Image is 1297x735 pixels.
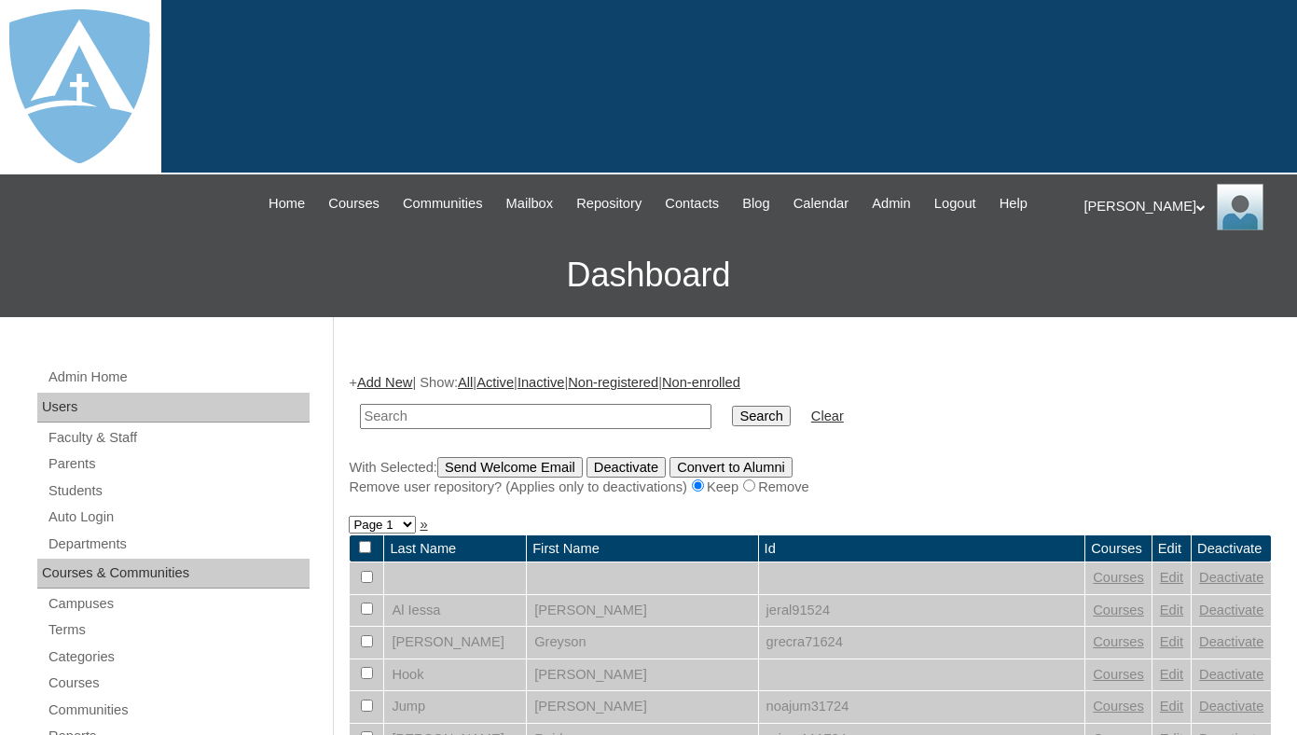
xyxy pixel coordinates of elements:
td: Deactivate [1192,535,1271,562]
a: All [458,375,473,390]
a: Inactive [517,375,565,390]
img: logo-white.png [9,9,150,163]
h3: Dashboard [9,233,1288,317]
span: Repository [576,193,642,215]
div: Courses & Communities [37,559,310,589]
td: Id [759,535,1085,562]
input: Convert to Alumni [669,457,793,478]
td: Courses [1085,535,1152,562]
div: [PERSON_NAME] [1084,184,1279,230]
div: + | Show: | | | | [349,373,1272,496]
td: Al Iessa [384,595,526,627]
a: Faculty & Staff [47,426,310,450]
a: Calendar [784,193,858,215]
a: » [420,517,427,532]
span: Help [1000,193,1028,215]
a: Communities [47,699,310,722]
span: Logout [934,193,976,215]
td: grecra71624 [759,627,1085,659]
a: Deactivate [1199,603,1263,617]
td: [PERSON_NAME] [527,595,757,627]
span: Admin [872,193,911,215]
a: Non-registered [568,375,658,390]
a: Edit [1160,570,1183,585]
a: Edit [1160,634,1183,649]
span: Courses [328,193,379,215]
a: Communities [393,193,492,215]
a: Logout [925,193,986,215]
td: Jump [384,691,526,723]
a: Deactivate [1199,699,1263,714]
a: Auto Login [47,506,310,529]
td: [PERSON_NAME] [527,691,757,723]
a: Courses [1093,634,1144,649]
a: Courses [1093,603,1144,617]
span: Contacts [665,193,719,215]
td: [PERSON_NAME] [384,627,526,659]
td: Edit [1152,535,1191,562]
a: Students [47,479,310,503]
a: Clear [811,409,844,423]
a: Courses [47,672,310,695]
a: Admin Home [47,366,310,389]
td: jeral91524 [759,595,1085,627]
img: Thomas Lambert [1217,184,1263,230]
a: Add New [357,375,412,390]
a: Terms [47,618,310,642]
a: Deactivate [1199,634,1263,649]
td: [PERSON_NAME] [527,659,757,691]
span: Communities [403,193,483,215]
input: Deactivate [586,457,666,478]
input: Search [360,404,711,429]
a: Courses [1093,699,1144,714]
div: Remove user repository? (Applies only to deactivations) Keep Remove [349,478,1272,497]
a: Edit [1160,699,1183,714]
a: Active [476,375,514,390]
a: Courses [319,193,389,215]
a: Campuses [47,592,310,616]
a: Non-enrolled [662,375,740,390]
a: Help [990,193,1037,215]
span: Mailbox [506,193,554,215]
a: Courses [1093,570,1144,585]
div: With Selected: [349,457,1272,497]
a: Admin [862,193,920,215]
span: Calendar [793,193,849,215]
span: Blog [742,193,769,215]
a: Departments [47,533,310,556]
a: Edit [1160,667,1183,682]
td: Last Name [384,535,526,562]
a: Contacts [655,193,728,215]
div: Users [37,393,310,423]
input: Search [732,406,790,426]
a: Edit [1160,603,1183,617]
td: Hook [384,659,526,691]
td: Greyson [527,627,757,659]
a: Categories [47,645,310,669]
span: Home [269,193,305,215]
a: Deactivate [1199,667,1263,682]
a: Repository [567,193,651,215]
a: Courses [1093,667,1144,682]
a: Parents [47,452,310,476]
td: First Name [527,535,757,562]
a: Home [259,193,314,215]
a: Mailbox [497,193,563,215]
input: Send Welcome Email [437,457,583,478]
a: Deactivate [1199,570,1263,585]
td: noajum31724 [759,691,1085,723]
a: Blog [733,193,779,215]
